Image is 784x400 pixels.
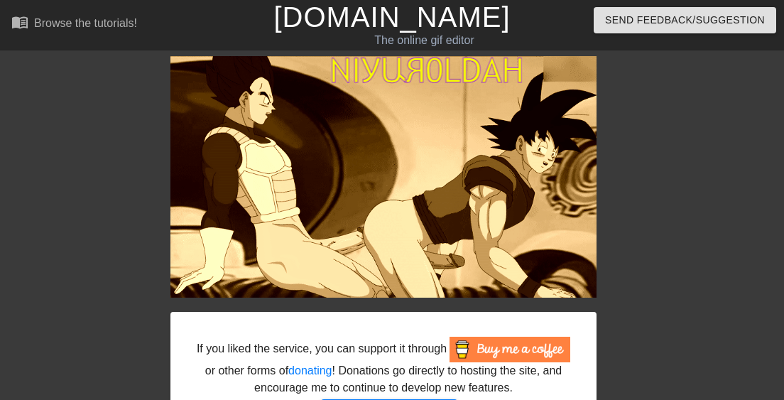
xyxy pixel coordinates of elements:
div: The online gif editor [268,32,580,49]
a: donating [288,364,332,377]
img: Buy Me A Coffee [450,337,570,362]
a: [DOMAIN_NAME] [273,1,510,33]
a: Browse the tutorials! [11,13,137,36]
div: If you liked the service, you can support it through or other forms of ! Donations go directly to... [195,337,572,396]
div: Browse the tutorials! [34,17,137,29]
img: kvv5J43s.gif [170,56,597,298]
span: Send Feedback/Suggestion [605,11,765,29]
span: menu_book [11,13,28,31]
button: Send Feedback/Suggestion [594,7,776,33]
